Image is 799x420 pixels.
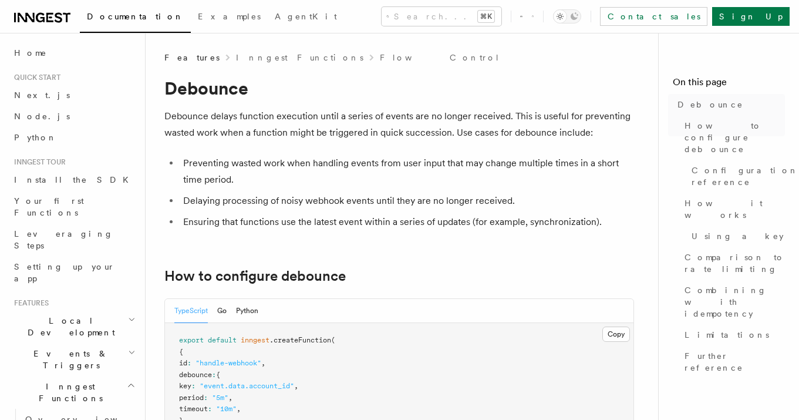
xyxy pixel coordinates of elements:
[179,394,204,402] span: period
[164,52,220,63] span: Features
[9,85,138,106] a: Next.js
[9,73,60,82] span: Quick start
[9,223,138,256] a: Leveraging Steps
[212,371,216,379] span: :
[14,229,113,250] span: Leveraging Steps
[14,47,47,59] span: Home
[9,315,128,338] span: Local Development
[208,405,212,413] span: :
[14,90,70,100] span: Next.js
[685,350,785,374] span: Further reference
[164,268,346,284] a: How to configure debounce
[200,382,294,390] span: "event.data.account_id"
[87,12,184,21] span: Documentation
[216,371,220,379] span: {
[180,193,634,209] li: Delaying processing of noisy webhook events until they are no longer received.
[680,324,785,345] a: Limitations
[179,348,183,356] span: {
[692,230,784,242] span: Using a key
[14,262,115,283] span: Setting up your app
[685,197,785,221] span: How it works
[80,4,191,33] a: Documentation
[680,193,785,226] a: How it works
[677,99,743,110] span: Debounce
[673,94,785,115] a: Debounce
[9,169,138,190] a: Install the SDK
[269,336,331,344] span: .createFunction
[14,133,57,142] span: Python
[236,299,258,323] button: Python
[237,405,241,413] span: ,
[685,329,769,341] span: Limitations
[241,336,269,344] span: inngest
[191,4,268,32] a: Examples
[600,7,707,26] a: Contact sales
[212,394,228,402] span: "5m"
[602,327,630,342] button: Copy
[9,106,138,127] a: Node.js
[14,112,70,121] span: Node.js
[331,336,335,344] span: (
[208,336,237,344] span: default
[673,75,785,94] h4: On this page
[687,226,785,247] a: Using a key
[14,196,84,217] span: Your first Functions
[179,371,212,379] span: debounce
[9,310,138,343] button: Local Development
[685,251,785,275] span: Comparison to rate limiting
[685,120,785,155] span: How to configure debounce
[692,164,798,188] span: Configuration reference
[294,382,298,390] span: ,
[382,7,501,26] button: Search...⌘K
[195,359,261,367] span: "handle-webhook"
[228,394,232,402] span: ,
[478,11,494,22] kbd: ⌘K
[164,78,634,99] h1: Debounce
[236,52,363,63] a: Inngest Functions
[380,52,500,63] a: Flow Control
[180,214,634,230] li: Ensuring that functions use the latest event within a series of updates (for example, synchroniza...
[9,256,138,289] a: Setting up your app
[268,4,344,32] a: AgentKit
[9,127,138,148] a: Python
[216,405,237,413] span: "10m"
[9,348,128,371] span: Events & Triggers
[9,343,138,376] button: Events & Triggers
[14,175,136,184] span: Install the SDK
[187,359,191,367] span: :
[687,160,785,193] a: Configuration reference
[217,299,227,323] button: Go
[179,382,191,390] span: key
[9,42,138,63] a: Home
[553,9,581,23] button: Toggle dark mode
[179,359,187,367] span: id
[680,247,785,280] a: Comparison to rate limiting
[164,108,634,141] p: Debounce delays function execution until a series of events are no longer received. This is usefu...
[712,7,790,26] a: Sign Up
[179,336,204,344] span: export
[275,12,337,21] span: AgentKit
[261,359,265,367] span: ,
[180,155,634,188] li: Preventing wasted work when handling events from user input that may change multiple times in a s...
[179,405,208,413] span: timeout
[680,345,785,378] a: Further reference
[680,115,785,160] a: How to configure debounce
[9,298,49,308] span: Features
[204,394,208,402] span: :
[198,12,261,21] span: Examples
[9,381,127,404] span: Inngest Functions
[9,157,66,167] span: Inngest tour
[191,382,195,390] span: :
[174,299,208,323] button: TypeScript
[9,190,138,223] a: Your first Functions
[685,284,785,320] span: Combining with idempotency
[680,280,785,324] a: Combining with idempotency
[9,376,138,409] button: Inngest Functions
